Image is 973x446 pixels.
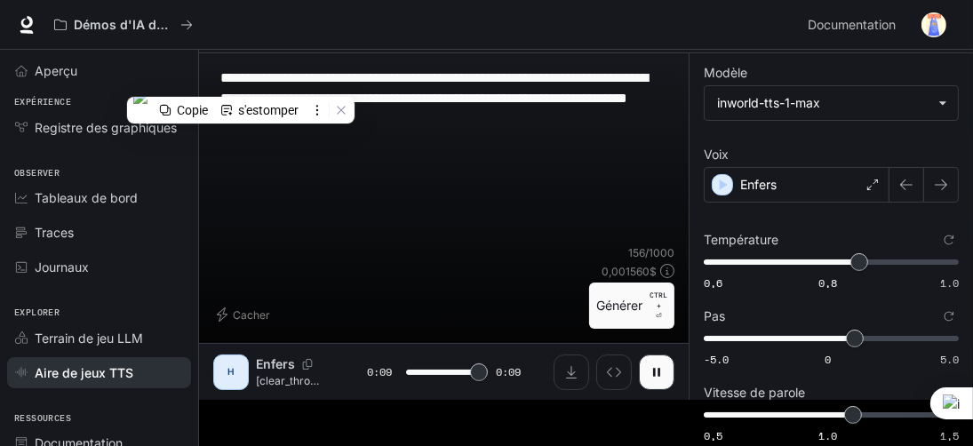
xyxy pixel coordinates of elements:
[740,177,777,192] font: Enfers
[554,354,589,390] button: Télécharger l'audio
[818,428,837,443] font: 1.0
[295,359,320,370] button: Copier l'identifiant vocal
[704,65,747,80] font: Modèle
[14,307,60,318] font: Explorer
[367,363,392,381] span: 0:09
[940,428,959,443] font: 1,5
[939,307,959,326] button: Réinitialiser aux paramètres par défaut
[596,298,642,313] font: Générer
[921,12,946,37] img: Avatar de l'utilisateur
[35,365,133,380] font: Aire de jeux TTS
[704,147,729,162] font: Voix
[717,95,820,110] font: inworld-tts-1-max
[14,167,60,179] font: Observer
[940,352,959,367] font: 5.0
[46,7,201,43] button: Tous les espaces de travail
[7,357,191,388] a: Aire de jeux TTS
[233,308,270,322] font: Cacher
[7,112,191,143] a: Registre des graphiques
[596,354,632,390] button: Inspecter
[35,63,77,78] font: Aperçu
[7,182,191,213] a: Tableaux de bord
[74,17,266,32] font: Démos d'IA dans le monde réel
[916,7,952,43] button: Avatar de l'utilisateur
[939,230,959,250] button: Réinitialiser aux paramètres par défaut
[704,275,722,291] font: 0,6
[825,352,831,367] font: 0
[256,356,295,371] font: Enfers
[35,331,143,346] font: Terrain de jeu LLM
[704,428,722,443] font: 0,5
[704,385,805,400] font: Vitesse de parole
[7,251,191,283] a: Journaux
[940,275,959,291] font: 1.0
[35,259,89,275] font: Journaux
[801,7,909,43] a: Documentation
[228,366,235,377] font: H
[213,300,277,329] button: Cacher
[35,225,74,240] font: Traces
[818,275,837,291] font: 0,8
[650,291,667,310] font: CTRL +
[7,217,191,248] a: Traces
[656,312,662,320] font: ⏎
[939,383,959,402] button: Réinitialiser aux paramètres par défaut
[35,190,138,205] font: Tableaux de bord
[704,308,725,323] font: Pas
[7,323,191,354] a: Terrain de jeu LLM
[704,232,778,247] font: Température
[7,55,191,86] a: Aperçu
[35,120,177,135] font: Registre des graphiques
[589,283,674,329] button: GénérerCTRL +⏎
[704,352,729,367] font: -5.0
[808,17,896,32] font: Documentation
[14,96,71,108] font: Expérience
[496,364,521,379] font: 0:09
[705,86,958,120] div: inworld-tts-1-max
